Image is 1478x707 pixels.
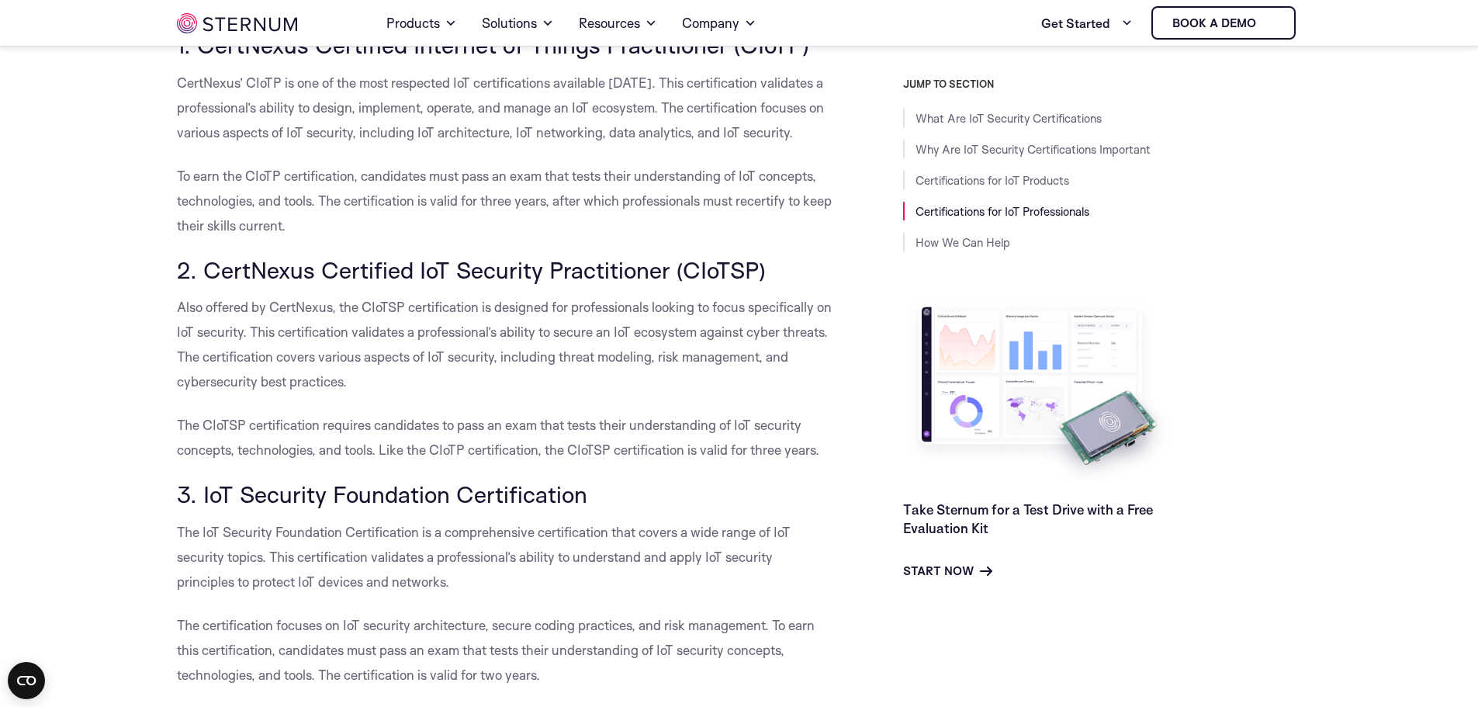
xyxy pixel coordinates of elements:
p: The CIoTSP certification requires candidates to pass an exam that tests their understanding of Io... [177,413,833,463]
a: Book a demo [1151,6,1296,40]
h3: 1. CertNexus Certified Internet of Things Practitioner (CIoTP) [177,32,833,58]
img: sternum iot [1262,17,1275,29]
a: Why Are IoT Security Certifications Important [916,142,1151,157]
a: How We Can Help [916,235,1010,250]
a: Take Sternum for a Test Drive with a Free Evaluation Kit [903,501,1153,536]
h3: JUMP TO SECTION [903,78,1302,90]
a: Get Started [1041,8,1133,39]
a: Products [386,2,457,45]
a: What Are IoT Security Certifications [916,111,1102,126]
p: The IoT Security Foundation Certification is a comprehensive certification that covers a wide ran... [177,520,833,594]
a: Resources [579,2,657,45]
a: Solutions [482,2,554,45]
a: Certifications for IoT Products [916,173,1069,188]
p: Also offered by CertNexus, the CIoTSP certification is designed for professionals looking to focu... [177,295,833,394]
img: Take Sternum for a Test Drive with a Free Evaluation Kit [903,295,1175,488]
p: To earn the CIoTP certification, candidates must pass an exam that tests their understanding of I... [177,164,833,238]
button: Open CMP widget [8,662,45,699]
a: Company [682,2,756,45]
h3: 2. CertNexus Certified IoT Security Practitioner (CIoTSP) [177,257,833,283]
a: Certifications for IoT Professionals [916,204,1089,219]
p: CertNexus’ CIoTP is one of the most respected IoT certifications available [DATE]. This certifica... [177,71,833,145]
img: sternum iot [177,13,297,33]
h3: 3. IoT Security Foundation Certification [177,481,833,508]
a: Start Now [903,562,992,581]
